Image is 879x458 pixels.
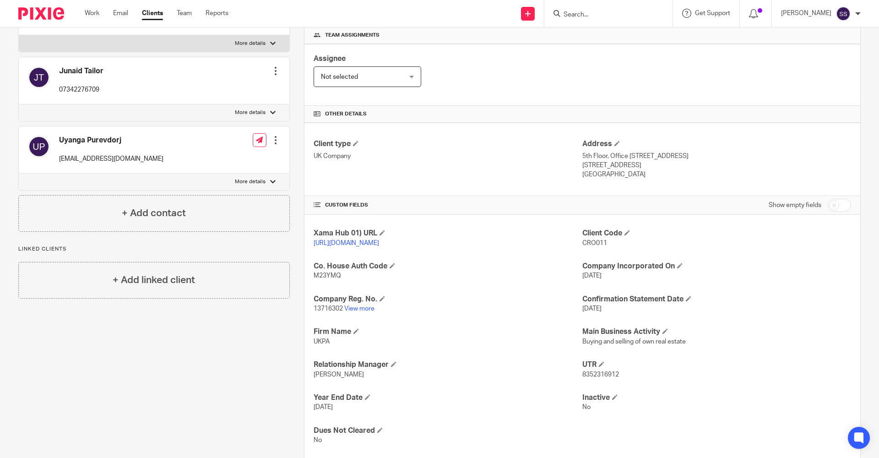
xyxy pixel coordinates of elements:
h4: Year End Date [314,393,582,403]
h4: Firm Name [314,327,582,337]
h4: Junaid Tailor [59,66,103,76]
h4: UTR [582,360,851,370]
h4: Main Business Activity [582,327,851,337]
p: UK Company [314,152,582,161]
a: Email [113,9,128,18]
span: UKPA [314,338,330,345]
h4: Client Code [582,229,851,238]
h4: Confirmation Statement Date [582,294,851,304]
h4: Company Reg. No. [314,294,582,304]
h4: Client type [314,139,582,149]
img: svg%3E [28,136,50,158]
p: [PERSON_NAME] [781,9,831,18]
label: Show empty fields [769,201,821,210]
span: 8352316912 [582,371,619,378]
p: [GEOGRAPHIC_DATA] [582,170,851,179]
p: Linked clients [18,245,290,253]
h4: Co. House Auth Code [314,262,582,271]
span: Not selected [321,74,358,80]
h4: + Add linked client [113,273,195,287]
a: Clients [142,9,163,18]
p: 5th Floor, Office [STREET_ADDRESS] [582,152,851,161]
span: CRO011 [582,240,607,246]
span: No [314,437,322,443]
h4: Address [582,139,851,149]
a: [URL][DOMAIN_NAME] [314,240,379,246]
a: View more [344,305,374,312]
input: Search [563,11,645,19]
p: More details [235,40,266,47]
p: More details [235,178,266,185]
span: [DATE] [582,305,602,312]
h4: Dues Not Cleared [314,426,582,436]
span: [DATE] [582,273,602,279]
img: Pixie [18,7,64,20]
h4: Inactive [582,393,851,403]
p: [EMAIL_ADDRESS][DOMAIN_NAME] [59,154,163,164]
a: Reports [206,9,228,18]
h4: CUSTOM FIELDS [314,202,582,209]
h4: Company Incorporated On [582,262,851,271]
img: svg%3E [836,6,851,21]
p: 07342276709 [59,85,103,94]
span: Buying and selling of own real estate [582,338,686,345]
h4: Relationship Manager [314,360,582,370]
a: Work [85,9,99,18]
span: Assignee [314,55,346,62]
h4: Uyanga Purevdorj [59,136,163,145]
span: No [582,404,591,410]
span: Get Support [695,10,730,16]
p: More details [235,109,266,116]
span: 13716302 [314,305,343,312]
span: M23YMQ [314,273,341,279]
h4: + Add contact [122,206,186,220]
span: Team assignments [325,32,380,39]
span: Other details [325,110,367,118]
span: [PERSON_NAME] [314,371,364,378]
h4: Xama Hub 01) URL [314,229,582,238]
img: svg%3E [28,66,50,88]
a: Team [177,9,192,18]
p: [STREET_ADDRESS] [582,161,851,170]
span: [DATE] [314,404,333,410]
